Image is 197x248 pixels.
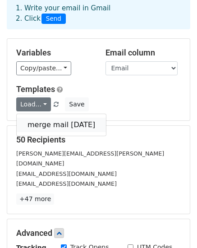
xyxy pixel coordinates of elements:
[16,97,51,111] a: Load...
[16,135,181,145] h5: 50 Recipients
[16,170,117,177] small: [EMAIL_ADDRESS][DOMAIN_NAME]
[17,118,106,132] a: merge mail [DATE]
[65,97,88,111] button: Save
[16,193,54,205] a: +47 more
[41,14,66,24] span: Send
[9,3,188,24] div: 1. Write your email in Gmail 2. Click
[16,48,92,58] h5: Variables
[16,228,181,238] h5: Advanced
[16,84,55,94] a: Templates
[16,180,117,187] small: [EMAIL_ADDRESS][DOMAIN_NAME]
[105,48,181,58] h5: Email column
[152,205,197,248] iframe: Chat Widget
[16,61,71,75] a: Copy/paste...
[16,150,164,167] small: [PERSON_NAME][EMAIL_ADDRESS][PERSON_NAME][DOMAIN_NAME]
